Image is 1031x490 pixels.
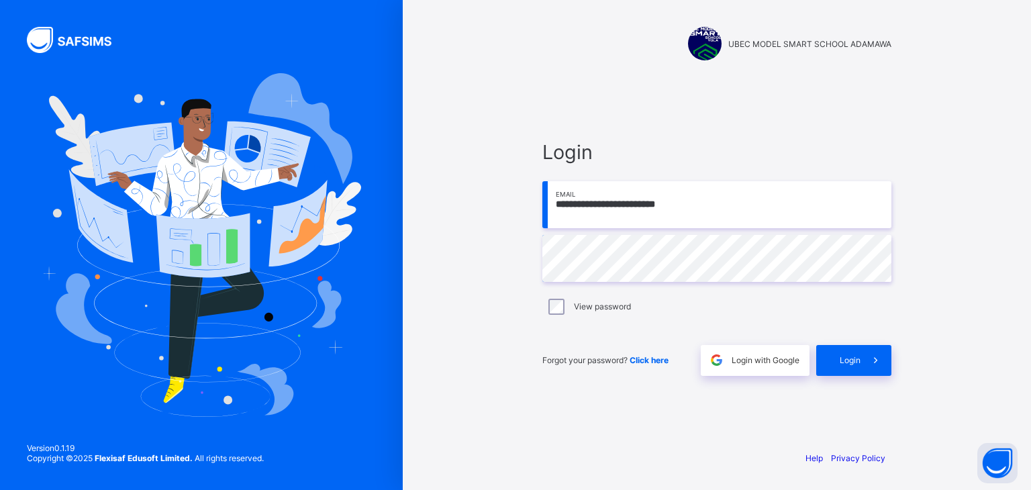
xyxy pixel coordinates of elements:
[27,453,264,463] span: Copyright © 2025 All rights reserved.
[840,355,861,365] span: Login
[805,453,823,463] a: Help
[728,39,891,49] span: UBEC MODEL SMART SCHOOL ADAMAWA
[831,453,885,463] a: Privacy Policy
[542,355,669,365] span: Forgot your password?
[630,355,669,365] a: Click here
[27,443,264,453] span: Version 0.1.19
[574,301,631,311] label: View password
[977,443,1018,483] button: Open asap
[732,355,799,365] span: Login with Google
[709,352,724,368] img: google.396cfc9801f0270233282035f929180a.svg
[42,73,361,417] img: Hero Image
[27,27,128,53] img: SAFSIMS Logo
[542,140,891,164] span: Login
[95,453,193,463] strong: Flexisaf Edusoft Limited.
